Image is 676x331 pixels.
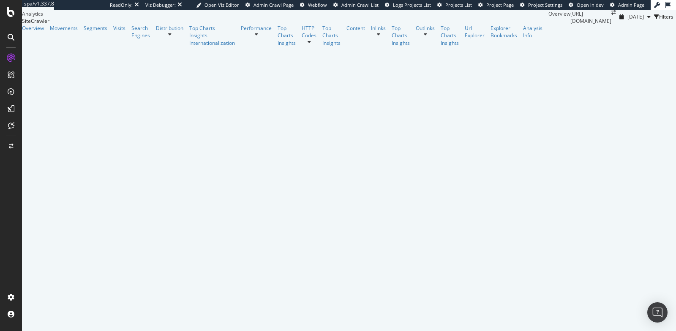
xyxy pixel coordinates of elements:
[22,17,548,25] div: SiteCrawler
[253,2,294,8] span: Admin Crawl Page
[278,25,296,39] a: Top Charts
[627,13,644,20] span: 2025 May. 27th
[616,10,654,24] button: [DATE]
[445,2,472,8] span: Projects List
[385,2,431,8] a: Logs Projects List
[278,39,296,47] a: Insights
[478,2,514,8] a: Project Page
[84,25,107,32] a: Segments
[341,2,379,8] span: Admin Crawl List
[22,25,44,32] a: Overview
[22,10,548,17] div: Analytics
[189,25,235,32] a: Top Charts
[145,2,176,8] div: Viz Debugger:
[548,10,570,17] div: Overview
[528,2,562,8] span: Project Settings
[333,2,379,8] a: Admin Crawl List
[523,25,542,39] a: Analysis Info
[196,2,239,8] a: Open Viz Editor
[110,2,133,8] div: ReadOnly:
[486,2,514,8] span: Project Page
[618,2,644,8] span: Admin Page
[241,25,272,32] a: Performance
[392,39,410,47] a: Insights
[465,25,485,39] a: Url Explorer
[441,39,459,47] a: Insights
[392,25,410,39] a: Top Charts
[393,2,431,8] span: Logs Projects List
[610,2,644,8] a: Admin Page
[371,25,386,32] a: Inlinks
[611,10,616,15] div: arrow-right-arrow-left
[416,25,435,32] a: Outlinks
[647,302,668,323] div: Open Intercom Messenger
[131,25,150,39] a: Search Engines
[189,39,235,47] a: Internationalization
[577,2,604,8] span: Open in dev
[302,25,316,39] a: HTTP Codes
[308,2,327,8] span: Webflow
[50,25,78,32] a: Movements
[204,2,239,8] span: Open Viz Editor
[441,25,459,39] a: Top Charts
[113,25,125,32] a: Visits
[346,25,365,32] a: Content
[156,25,183,32] a: Distribution
[491,25,517,39] a: Explorer Bookmarks
[245,2,294,8] a: Admin Crawl Page
[189,32,235,39] a: Insights
[322,25,341,39] a: Top Charts
[300,2,327,8] a: Webflow
[659,13,673,20] div: Filters
[520,2,562,8] a: Project Settings
[437,2,472,8] a: Projects List
[569,2,604,8] a: Open in dev
[322,39,341,47] a: Insights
